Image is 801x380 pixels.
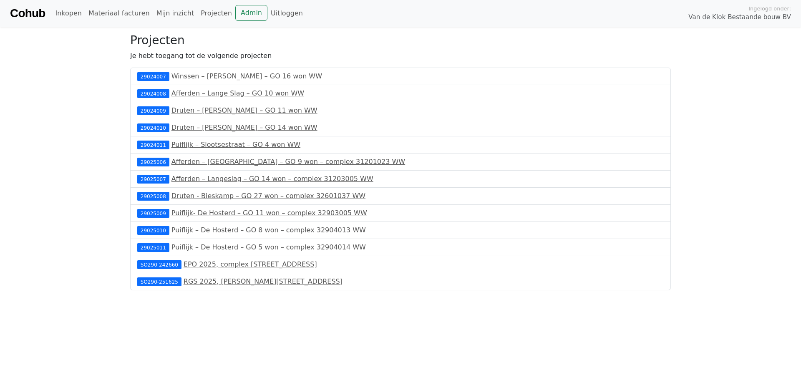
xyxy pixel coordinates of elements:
[10,3,45,23] a: Cohub
[171,72,322,80] a: Winssen – [PERSON_NAME] – GO 16 won WW
[688,13,791,22] span: Van de Klok Bestaande bouw BV
[171,89,304,97] a: Afferden – Lange Slag – GO 10 won WW
[171,106,317,114] a: Druten – [PERSON_NAME] – GO 11 won WW
[52,5,85,22] a: Inkopen
[267,5,306,22] a: Uitloggen
[137,89,169,98] div: 29024008
[137,106,169,115] div: 29024009
[137,192,169,200] div: 29025008
[137,123,169,132] div: 29024010
[184,277,343,285] a: RGS 2025, [PERSON_NAME][STREET_ADDRESS]
[85,5,153,22] a: Materiaal facturen
[171,175,373,183] a: Afferden – Langeslag – GO 14 won – complex 31203005 WW
[137,243,169,252] div: 29025011
[137,277,181,286] div: SO290-251625
[171,192,365,200] a: Druten - Bieskamp – GO 27 won – complex 32601037 WW
[137,260,181,269] div: SO290-242660
[137,209,169,217] div: 29025009
[171,141,300,148] a: Puiflijk – Slootsestraat – GO 4 won WW
[171,158,405,166] a: Afferden – [GEOGRAPHIC_DATA] – GO 9 won – complex 31201023 WW
[171,243,366,251] a: Puiflijk – De Hosterd – GO 5 won – complex 32904014 WW
[137,175,169,183] div: 29025007
[235,5,267,21] a: Admin
[137,72,169,81] div: 29024007
[748,5,791,13] span: Ingelogd onder:
[171,226,366,234] a: Puiflijk – De Hosterd – GO 8 won – complex 32904013 WW
[184,260,317,268] a: EPO 2025, complex [STREET_ADDRESS]
[197,5,235,22] a: Projecten
[137,158,169,166] div: 29025006
[137,141,169,149] div: 29024011
[137,226,169,234] div: 29025010
[153,5,198,22] a: Mijn inzicht
[171,209,367,217] a: Puiflijk- De Hosterd – GO 11 won – complex 32903005 WW
[130,51,671,61] p: Je hebt toegang tot de volgende projecten
[130,33,671,48] h3: Projecten
[171,123,317,131] a: Druten – [PERSON_NAME] – GO 14 won WW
